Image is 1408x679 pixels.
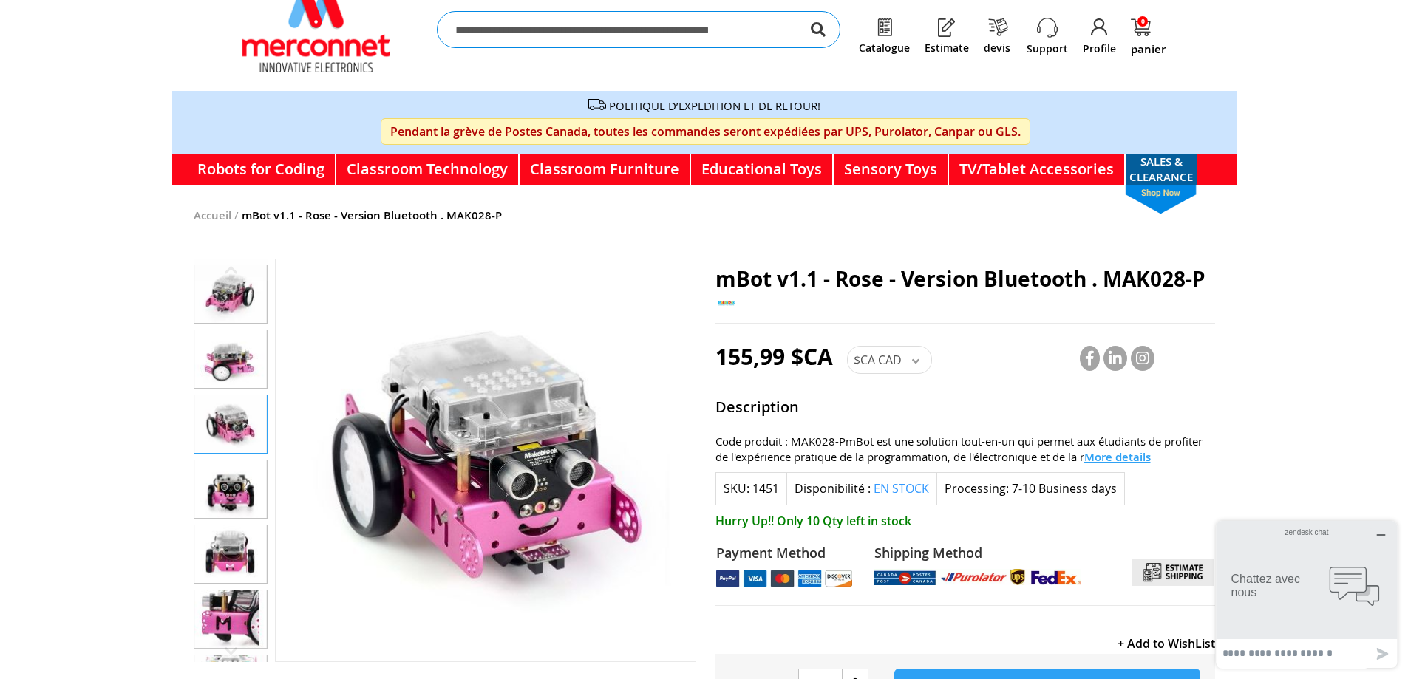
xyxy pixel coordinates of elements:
a: Robots for Coding [187,154,336,185]
div: mBot v1.1 - Rose - Version Bluetooth . MAK028-P [194,259,268,324]
a: Sensory Toys [834,154,949,185]
strong: SKU [724,480,749,497]
img: mBot v1.1 - Rose - Version Bluetooth . MAK028-P [293,259,676,661]
span: 155,99 $CA [715,341,833,372]
a: Support [1027,41,1068,56]
img: calculate estimate shipping [1132,559,1214,585]
a: SALES & CLEARANCEshop now [1126,154,1197,185]
span: En stock [874,480,929,497]
div: Disponibilité [786,472,937,505]
label: Disponibilité : [795,480,871,497]
div: mBot v1.1 - Rose - Version Bluetooth . MAK028-P [194,584,268,649]
a: Classroom Furniture [520,154,691,185]
span: Pendant la grève de Postes Canada, toutes les commandes seront expédiées par UPS, Purolator, Canp... [381,118,1030,145]
span: More details [1084,449,1151,465]
a: TV/Tablet Accessories [949,154,1126,185]
strong: Processing [945,480,1009,497]
a: panier [1131,18,1166,55]
img: Catalogue [874,17,895,38]
a: + Add to WishList [1118,635,1215,652]
a: Educational Toys [691,154,834,185]
a: Classroom Technology [336,154,520,185]
div: $CA CAD [847,346,932,374]
a: Profile [1083,41,1116,56]
img: mBot v1.1 - Rose - Version Bluetooth . MAK028-P [194,395,267,453]
strong: mBot v1.1 - Rose - Version Bluetooth . MAK028-P [242,208,502,223]
a: MakeBlock [715,302,738,316]
strong: Shipping Method [874,544,1081,563]
div: mBot v1.1 - Rose - Version Bluetooth . MAK028-P [194,389,268,454]
img: mBot v1.1 - Rose - Version Bluetooth . MAK028-P [194,460,267,518]
span: panier [1131,44,1166,55]
a: POLITIQUE D’EXPEDITION ET DE RETOUR! [609,98,820,113]
a: Catalogue [859,42,910,54]
span: shop now [1118,185,1204,214]
span: $CA [854,352,875,368]
span: Hurry Up!! Only 10 Qty left in stock [715,513,1215,530]
img: mBot v1.1 - Rose - Version Bluetooth . MAK028-P [194,265,267,323]
a: Accueil [194,208,231,223]
div: mBot v1.1 - Rose - Version Bluetooth . MAK028-P [194,324,268,389]
span: CAD [878,352,902,368]
strong: Payment Method [716,544,853,563]
iframe: Ouvre un widget dans lequel vous pouvez chatter avec l’un de nos agents [1211,515,1403,674]
div: Code produit : MAK028-PmBot est une solution tout-en-un qui permet aux étudiants de profiter de l... [715,434,1215,465]
img: Estimate [936,17,957,38]
span: mBot v1.1 - Rose - Version Bluetooth . MAK028-P [715,265,1205,293]
img: Profile.png [1089,17,1110,38]
strong: Description [715,397,1215,422]
div: mBot v1.1 - Rose - Version Bluetooth . MAK028-P [194,454,268,519]
img: MakeBlock [715,291,738,313]
img: mBot v1.1 - Rose - Version Bluetooth . MAK028-P [194,330,267,388]
div: mBot v1.1 - Rose - Version Bluetooth . MAK028-P [194,519,268,584]
div: 7-10 Business days [1012,480,1117,497]
img: mBot v1.1 - Rose - Version Bluetooth . MAK028-P [194,525,267,583]
div: 1451 [752,480,779,497]
img: mBot v1.1 - Rose - Version Bluetooth . MAK028-P [194,590,267,648]
a: Estimate [925,42,969,54]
